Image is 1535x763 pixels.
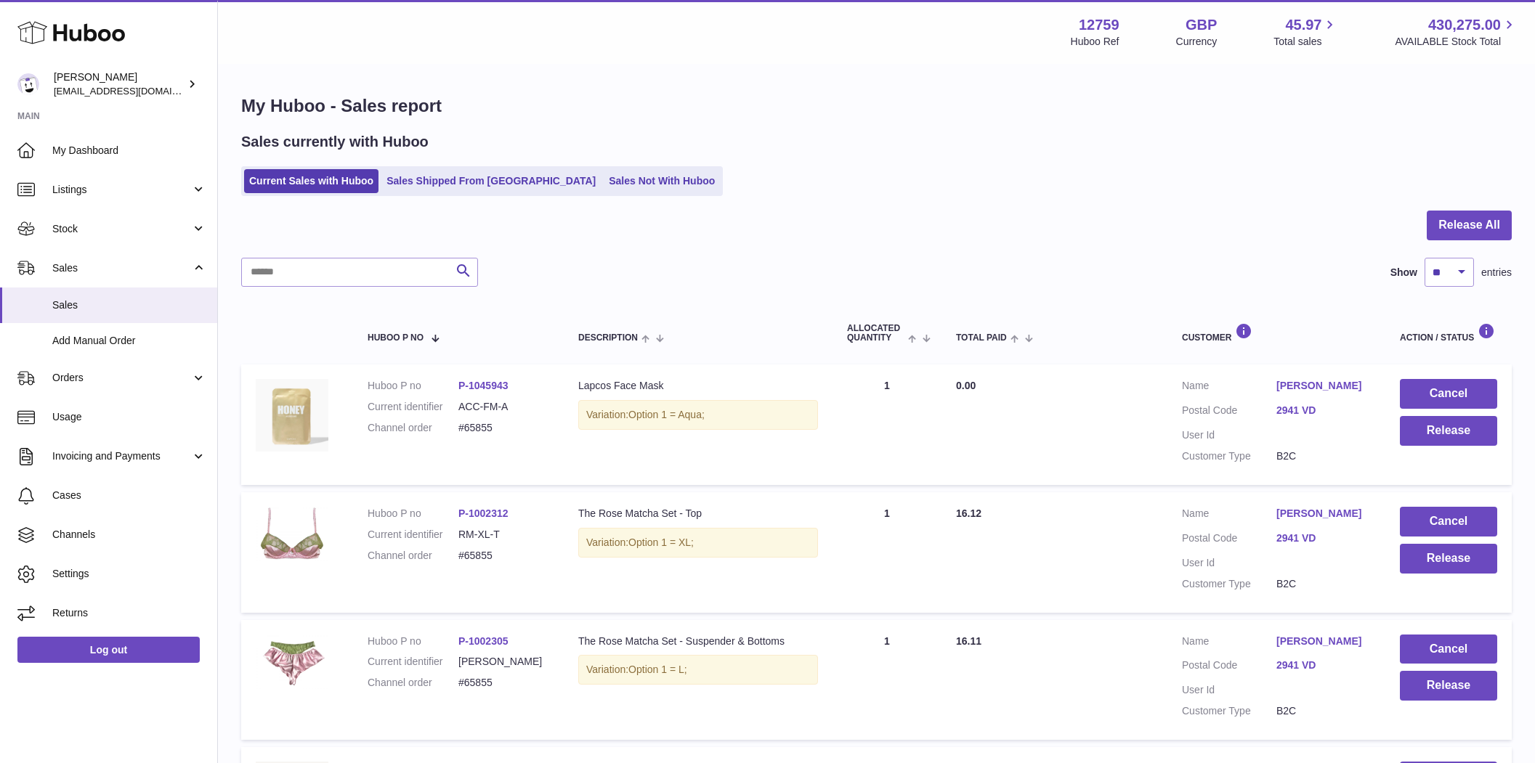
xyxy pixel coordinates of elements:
[244,169,378,193] a: Current Sales with Huboo
[1182,404,1276,421] dt: Postal Code
[628,409,705,420] span: Option 1 = Aqua;
[368,421,458,435] dt: Channel order
[52,449,191,463] span: Invoicing and Payments
[1390,266,1417,280] label: Show
[628,536,694,548] span: Option 1 = XL;
[54,70,185,98] div: [PERSON_NAME]
[1182,379,1276,396] dt: Name
[368,400,458,414] dt: Current identifier
[1276,507,1371,521] a: [PERSON_NAME]
[1071,35,1119,49] div: Huboo Ref
[458,549,549,563] dd: #65855
[578,400,818,430] div: Variation:
[1395,35,1518,49] span: AVAILABLE Stock Total
[1428,15,1501,35] span: 430,275.00
[1400,544,1497,574] button: Release
[368,676,458,690] dt: Channel order
[1400,323,1497,343] div: Action / Status
[956,635,981,647] span: 16.11
[578,379,818,393] div: Lapcos Face Mask
[458,400,549,414] dd: ACC-FM-A
[1276,449,1371,463] dd: B2C
[1182,635,1276,652] dt: Name
[1276,577,1371,591] dd: B2C
[52,183,191,197] span: Listings
[458,380,509,391] a: P-1045943
[17,637,200,663] a: Log out
[17,73,39,95] img: sofiapanwar@unndr.com
[52,298,206,312] span: Sales
[833,492,941,613] td: 1
[578,635,818,648] div: The Rose Matcha Set - Suspender & Bottoms
[458,528,549,542] dd: RM-XL-T
[578,528,818,558] div: Variation:
[1276,635,1371,648] a: [PERSON_NAME]
[833,364,941,485] td: 1
[956,333,1007,343] span: Total paid
[956,380,976,391] span: 0.00
[368,507,458,521] dt: Huboo P no
[1285,15,1321,35] span: 45.97
[956,507,981,519] span: 16.12
[1182,449,1276,463] dt: Customer Type
[52,528,206,542] span: Channels
[52,371,191,385] span: Orders
[1400,635,1497,664] button: Cancel
[1276,704,1371,718] dd: B2C
[52,489,206,502] span: Cases
[1182,428,1276,442] dt: User Id
[1182,556,1276,570] dt: User Id
[1276,404,1371,417] a: 2941 VD
[52,144,206,158] span: My Dashboard
[241,94,1512,118] h1: My Huboo - Sales report
[1276,531,1371,545] a: 2941 VD
[1276,658,1371,672] a: 2941 VD
[54,85,214,97] span: [EMAIL_ADDRESS][DOMAIN_NAME]
[368,333,424,343] span: Huboo P no
[1481,266,1512,280] span: entries
[1400,416,1497,446] button: Release
[368,635,458,648] dt: Huboo P no
[578,333,638,343] span: Description
[458,635,509,647] a: P-1002305
[458,507,509,519] a: P-1002312
[52,567,206,581] span: Settings
[1182,577,1276,591] dt: Customer Type
[578,655,818,685] div: Variation:
[1400,507,1497,536] button: Cancel
[847,324,904,343] span: ALLOCATED Quantity
[256,379,328,452] img: adeb411a91bdaae352a14754c9b6b44cf6bc4a6cbd5f9057fd2ae437c41a825e_jpeg.webp
[1079,15,1119,35] strong: 12759
[1182,683,1276,697] dt: User Id
[604,169,720,193] a: Sales Not With Huboo
[241,132,429,152] h2: Sales currently with Huboo
[1182,658,1276,676] dt: Postal Code
[52,606,206,620] span: Returns
[833,620,941,740] td: 1
[1186,15,1217,35] strong: GBP
[368,549,458,563] dt: Channel order
[1400,379,1497,409] button: Cancel
[1182,323,1371,343] div: Customer
[1182,704,1276,718] dt: Customer Type
[52,410,206,424] span: Usage
[368,655,458,669] dt: Current identifier
[1395,15,1518,49] a: 430,275.00 AVAILABLE Stock Total
[1273,15,1338,49] a: 45.97 Total sales
[52,222,191,236] span: Stock
[458,676,549,690] dd: #65855
[256,635,328,689] img: 127591725233250.jpg
[1400,671,1497,701] button: Release
[381,169,601,193] a: Sales Shipped From [GEOGRAPHIC_DATA]
[1182,531,1276,549] dt: Postal Code
[52,261,191,275] span: Sales
[1273,35,1338,49] span: Total sales
[368,528,458,542] dt: Current identifier
[52,334,206,348] span: Add Manual Order
[578,507,818,521] div: The Rose Matcha Set - Top
[458,655,549,669] dd: [PERSON_NAME]
[256,507,328,561] img: 127591725233196.jpg
[458,421,549,435] dd: #65855
[628,664,687,675] span: Option 1 = L;
[1427,211,1512,240] button: Release All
